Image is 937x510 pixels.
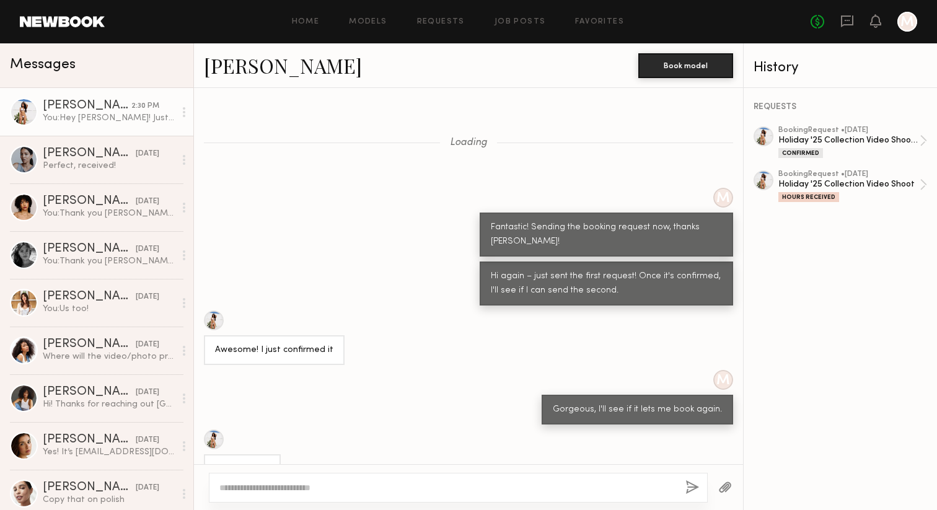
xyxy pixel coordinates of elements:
[43,481,136,494] div: [PERSON_NAME]
[43,255,175,267] div: You: Thank you [PERSON_NAME]! It was so lovely to work with you. 🤎
[495,18,546,26] a: Job Posts
[778,192,839,202] div: Hours Received
[204,52,362,79] a: [PERSON_NAME]
[43,351,175,363] div: Where will the video/photo project be taking place?
[215,343,333,358] div: Awesome! I just confirmed it
[43,160,175,172] div: Perfect, received!
[131,100,159,112] div: 2:30 PM
[43,112,175,124] div: You: Hey [PERSON_NAME]! Just heard back from Newbook – essentially, in order to update our timing...
[136,291,159,303] div: [DATE]
[136,387,159,398] div: [DATE]
[778,170,920,178] div: booking Request • [DATE]
[754,61,927,75] div: History
[136,244,159,255] div: [DATE]
[778,170,927,202] a: bookingRequest •[DATE]Holiday '25 Collection Video ShootHours Received
[43,434,136,446] div: [PERSON_NAME]
[754,103,927,112] div: REQUESTS
[136,196,159,208] div: [DATE]
[778,178,920,190] div: Holiday '25 Collection Video Shoot
[136,482,159,494] div: [DATE]
[43,494,175,506] div: Copy that on polish
[43,147,136,160] div: [PERSON_NAME]
[638,59,733,70] a: Book model
[575,18,624,26] a: Favorites
[10,58,76,72] span: Messages
[349,18,387,26] a: Models
[43,243,136,255] div: [PERSON_NAME]
[778,126,927,158] a: bookingRequest •[DATE]Holiday '25 Collection Video Shoot Pt. 2Confirmed
[638,53,733,78] button: Book model
[43,195,136,208] div: [PERSON_NAME]
[43,291,136,303] div: [PERSON_NAME]
[43,100,131,112] div: [PERSON_NAME]
[215,462,270,477] div: It worked!
[491,221,722,249] div: Fantastic! Sending the booking request now, thanks [PERSON_NAME]!
[491,270,722,298] div: Hi again – just sent the first request! Once it's confirmed, I'll see if I can send the second.
[43,208,175,219] div: You: Thank you [PERSON_NAME]! You were lovely to work with.
[778,126,920,134] div: booking Request • [DATE]
[136,434,159,446] div: [DATE]
[136,339,159,351] div: [DATE]
[778,134,920,146] div: Holiday '25 Collection Video Shoot Pt. 2
[43,386,136,398] div: [PERSON_NAME]
[292,18,320,26] a: Home
[553,403,722,417] div: Gorgeous, I'll see if it lets me book again.
[136,148,159,160] div: [DATE]
[778,148,823,158] div: Confirmed
[43,398,175,410] div: Hi! Thanks for reaching out [GEOGRAPHIC_DATA] :) I am available. Can I ask what the agreed rate is?
[43,446,175,458] div: Yes! It’s [EMAIL_ADDRESS][DOMAIN_NAME]
[43,303,175,315] div: You: Us too!
[417,18,465,26] a: Requests
[897,12,917,32] a: M
[450,138,487,148] span: Loading
[43,338,136,351] div: [PERSON_NAME]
